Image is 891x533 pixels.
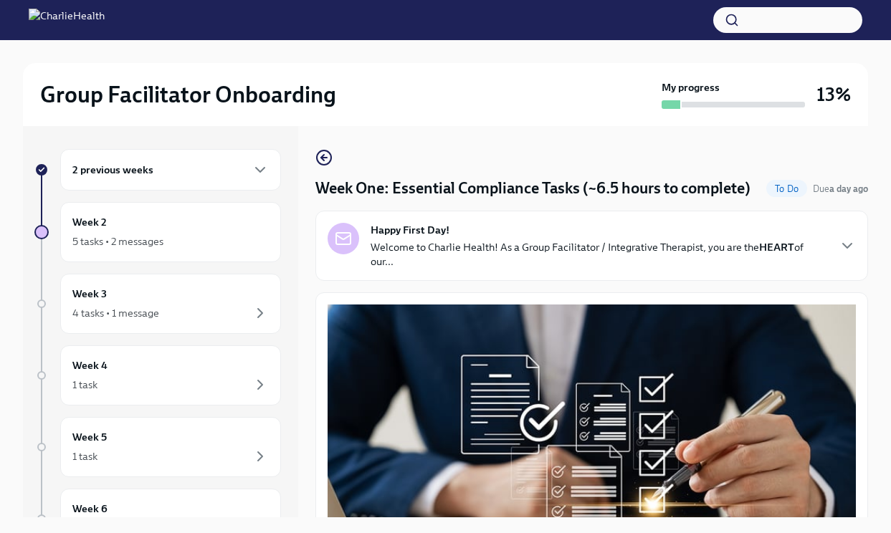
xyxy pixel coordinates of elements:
[315,178,751,199] h4: Week One: Essential Compliance Tasks (~6.5 hours to complete)
[813,182,868,196] span: September 15th, 2025 10:00
[72,214,107,230] h6: Week 2
[40,80,336,109] h2: Group Facilitator Onboarding
[29,9,105,32] img: CharlieHealth
[72,306,159,320] div: 4 tasks • 1 message
[72,378,97,392] div: 1 task
[816,82,851,107] h3: 13%
[34,417,281,477] a: Week 51 task
[766,183,807,194] span: To Do
[34,274,281,334] a: Week 34 tasks • 1 message
[72,429,107,445] h6: Week 5
[813,183,868,194] span: Due
[662,80,720,95] strong: My progress
[60,149,281,191] div: 2 previous weeks
[371,223,449,237] strong: Happy First Day!
[72,449,97,464] div: 1 task
[72,357,108,373] h6: Week 4
[34,202,281,262] a: Week 25 tasks • 2 messages
[72,501,108,517] h6: Week 6
[829,183,868,194] strong: a day ago
[72,234,163,249] div: 5 tasks • 2 messages
[759,241,794,254] strong: HEART
[72,286,107,302] h6: Week 3
[34,345,281,405] a: Week 41 task
[371,240,827,269] p: Welcome to Charlie Health! As a Group Facilitator / Integrative Therapist, you are the of our...
[72,162,153,178] h6: 2 previous weeks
